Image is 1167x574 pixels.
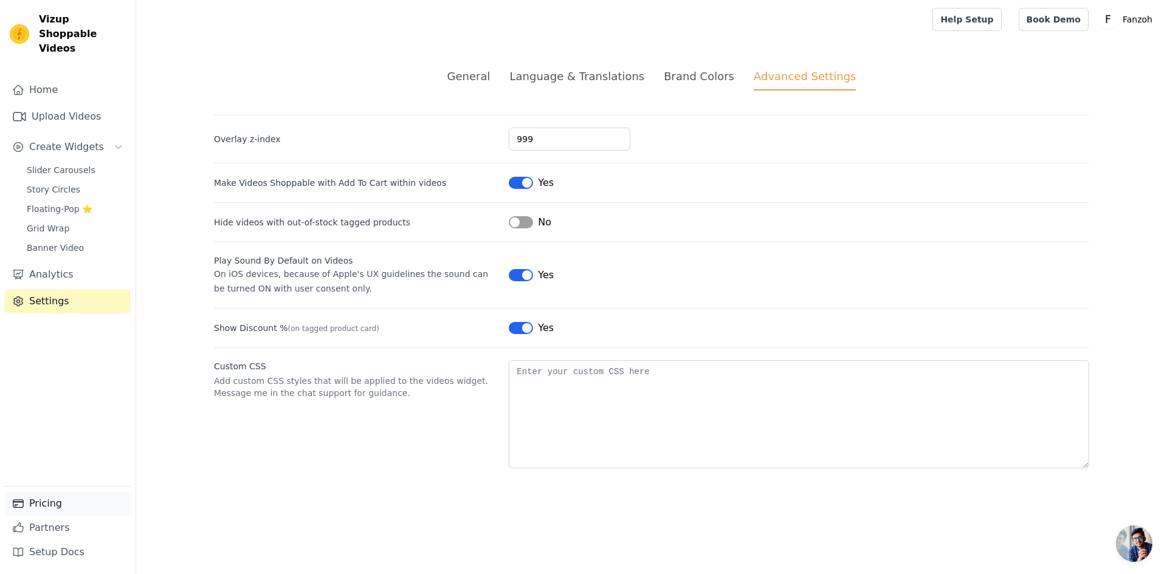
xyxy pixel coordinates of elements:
[1098,9,1157,30] button: F Fanzoh
[19,162,131,179] a: Slider Carousels
[5,104,131,129] a: Upload Videos
[538,176,554,190] span: Yes
[5,78,131,102] a: Home
[509,68,644,84] div: Language & Translations
[509,215,551,230] button: No
[664,68,734,84] div: Brand Colors
[5,516,131,540] a: Partners
[29,140,104,154] span: Create Widgets
[27,242,84,254] span: Banner Video
[19,181,131,198] a: Story Circles
[214,322,499,334] label: Show Discount %
[509,321,554,335] button: Yes
[19,239,131,256] a: Banner Video
[214,255,499,267] div: Play Sound By Default on Videos
[1116,525,1152,562] div: Open chat
[538,215,551,230] span: No
[538,268,554,282] span: Yes
[214,375,499,399] p: Add custom CSS styles that will be applied to the videos widget. Message me in the chat support f...
[39,12,126,56] span: Vizup Shoppable Videos
[1105,13,1111,26] text: F
[5,289,131,313] a: Settings
[10,24,29,44] img: Vizup
[5,491,131,516] a: Pricing
[5,540,131,564] a: Setup Docs
[214,269,488,293] span: On iOS devices, because of Apple's UX guidelines the sound can be turned ON with user consent only.
[509,176,554,190] button: Yes
[27,203,92,215] span: Floating-Pop ⭐
[214,360,499,372] label: Custom CSS
[754,68,856,91] div: Advanced Settings
[509,268,554,282] button: Yes
[214,216,499,228] label: Hide videos with out-of-stock tagged products
[214,177,446,189] label: Make Videos Shoppable with Add To Cart within videos
[5,262,131,287] a: Analytics
[27,183,80,196] span: Story Circles
[447,68,491,84] div: General
[27,164,95,176] span: Slider Carousels
[1118,9,1157,30] p: Fanzoh
[27,222,69,234] span: Grid Wrap
[1019,8,1089,31] a: Book Demo
[538,321,554,335] span: Yes
[214,133,499,145] label: Overlay z-index
[5,135,131,159] button: Create Widgets
[287,324,379,333] span: (on tagged product card)
[19,220,131,237] a: Grid Wrap
[932,8,1001,31] a: Help Setup
[19,200,131,217] a: Floating-Pop ⭐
